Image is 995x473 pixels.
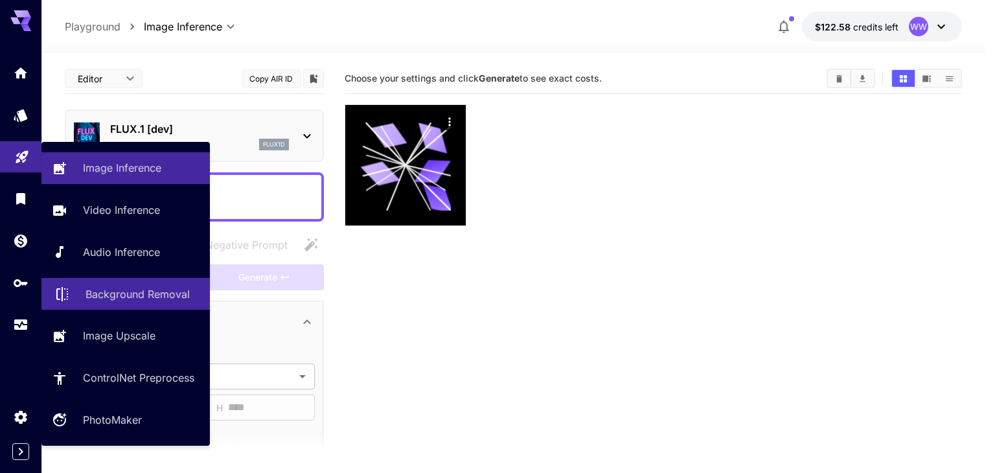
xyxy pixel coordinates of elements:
a: Image Upscale [41,320,210,352]
p: flux1d [263,140,285,149]
a: Image Inference [41,152,210,184]
span: $122.58 [815,21,853,32]
span: Choose your settings and click to see exact costs. [345,73,602,84]
a: Video Inference [41,194,210,226]
button: Show media in grid view [892,70,915,87]
button: Add to library [308,71,319,86]
div: Library [13,190,29,207]
span: Editor [78,72,118,86]
a: Background Removal [41,278,210,310]
a: PhotoMaker [41,404,210,436]
button: Show media in video view [915,70,938,87]
p: Image Inference [83,160,161,176]
span: credits left [853,21,898,32]
p: Playground [65,19,120,34]
span: Negative Prompt [205,237,288,253]
div: $122.57842 [815,20,898,34]
div: API Keys [13,275,29,291]
div: Home [13,65,29,81]
p: FLUX.1 [dev] [110,121,289,137]
button: Copy AIR ID [242,69,301,88]
div: Show media in grid viewShow media in video viewShow media in list view [891,69,962,88]
div: Wallet [13,233,29,249]
p: Background Removal [86,286,190,302]
div: Actions [440,111,459,131]
b: Generate [479,73,520,84]
a: Audio Inference [41,236,210,268]
button: $122.57842 [802,12,962,41]
p: Image Upscale [83,328,155,343]
button: Download All [851,70,874,87]
button: Clear All [828,70,851,87]
span: Negative prompts are not compatible with the selected model. [179,236,298,253]
p: Video Inference [83,202,160,218]
button: Expand sidebar [12,443,29,460]
div: Settings [13,409,29,425]
div: WW [909,17,928,36]
span: Image Inference [144,19,222,34]
div: Playground [14,144,30,161]
span: H [216,400,223,415]
div: Usage [13,317,29,333]
p: ControlNet Preprocess [83,370,194,386]
div: Models [13,107,29,123]
p: PhotoMaker [83,412,142,428]
a: ControlNet Preprocess [41,362,210,394]
nav: breadcrumb [65,19,144,34]
button: Show media in list view [938,70,961,87]
p: Audio Inference [83,244,160,260]
div: Clear AllDownload All [827,69,875,88]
